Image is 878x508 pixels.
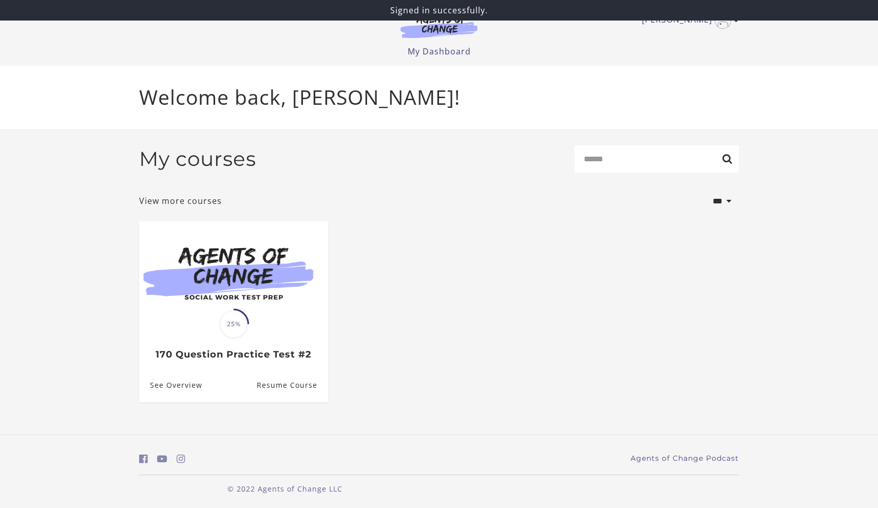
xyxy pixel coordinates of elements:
[408,46,471,57] a: My Dashboard
[139,195,222,207] a: View more courses
[4,4,874,16] p: Signed in successfully.
[642,12,734,29] a: Toggle menu
[139,454,148,464] i: https://www.facebook.com/groups/aswbtestprep (Open in a new window)
[150,349,317,361] h3: 170 Question Practice Test #2
[139,368,202,402] a: 170 Question Practice Test #2: See Overview
[631,453,739,464] a: Agents of Change Podcast
[157,451,167,466] a: https://www.youtube.com/c/AgentsofChangeTestPrepbyMeaganMitchell (Open in a new window)
[139,483,431,494] p: © 2022 Agents of Change LLC
[177,451,185,466] a: https://www.instagram.com/agentsofchangeprep/ (Open in a new window)
[220,310,247,338] span: 25%
[157,454,167,464] i: https://www.youtube.com/c/AgentsofChangeTestPrepbyMeaganMitchell (Open in a new window)
[139,82,739,112] p: Welcome back, [PERSON_NAME]!
[390,14,488,38] img: Agents of Change Logo
[177,454,185,464] i: https://www.instagram.com/agentsofchangeprep/ (Open in a new window)
[139,451,148,466] a: https://www.facebook.com/groups/aswbtestprep (Open in a new window)
[257,368,328,402] a: 170 Question Practice Test #2: Resume Course
[139,147,256,171] h2: My courses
